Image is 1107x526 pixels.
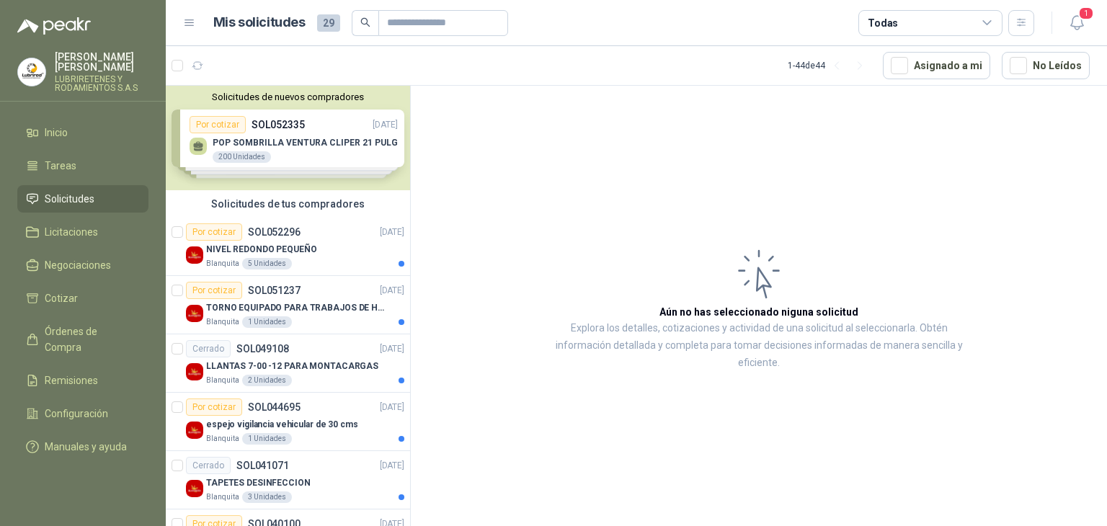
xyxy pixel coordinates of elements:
div: Por cotizar [186,398,242,416]
span: 1 [1078,6,1094,20]
p: TORNO EQUIPADO PARA TRABAJOS DE HASTA 1 METRO DE PRIMER O SEGUNDA MANO [206,301,386,315]
p: espejo vigilancia vehicular de 30 cms [206,418,358,432]
p: Blanquita [206,433,239,445]
img: Company Logo [186,422,203,439]
p: Blanquita [206,316,239,328]
p: Blanquita [206,491,239,503]
span: 29 [317,14,340,32]
div: Todas [868,15,898,31]
span: search [360,17,370,27]
div: 2 Unidades [242,375,292,386]
p: SOL041071 [236,460,289,471]
img: Company Logo [186,305,203,322]
img: Company Logo [186,246,203,264]
div: 1 - 44 de 44 [788,54,871,77]
button: No Leídos [1002,52,1090,79]
button: 1 [1064,10,1090,36]
p: LLANTAS 7-00 -12 PARA MONTACARGAS [206,360,378,373]
p: [DATE] [380,459,404,473]
span: Licitaciones [45,224,98,240]
p: SOL051237 [248,285,301,295]
p: SOL049108 [236,344,289,354]
div: Cerrado [186,457,231,474]
img: Logo peakr [17,17,91,35]
img: Company Logo [186,480,203,497]
button: Asignado a mi [883,52,990,79]
button: Solicitudes de nuevos compradores [172,92,404,102]
a: CerradoSOL041071[DATE] Company LogoTAPETES DESINFECCIONBlanquita3 Unidades [166,451,410,509]
span: Tareas [45,158,76,174]
a: Negociaciones [17,251,148,279]
span: Cotizar [45,290,78,306]
div: Por cotizar [186,282,242,299]
a: Por cotizarSOL044695[DATE] Company Logoespejo vigilancia vehicular de 30 cmsBlanquita1 Unidades [166,393,410,451]
span: Inicio [45,125,68,141]
p: [PERSON_NAME] [PERSON_NAME] [55,52,148,72]
div: Cerrado [186,340,231,357]
div: 1 Unidades [242,433,292,445]
p: [DATE] [380,342,404,356]
p: Blanquita [206,375,239,386]
a: Manuales y ayuda [17,433,148,460]
img: Company Logo [186,363,203,380]
span: Negociaciones [45,257,111,273]
p: LUBRIRETENES Y RODAMIENTOS S.A.S [55,75,148,92]
a: CerradoSOL049108[DATE] Company LogoLLANTAS 7-00 -12 PARA MONTACARGASBlanquita2 Unidades [166,334,410,393]
div: Solicitudes de nuevos compradoresPor cotizarSOL052335[DATE] POP SOMBRILLA VENTURA CLIPER 21 PULG2... [166,86,410,190]
p: [DATE] [380,401,404,414]
a: Órdenes de Compra [17,318,148,361]
h1: Mis solicitudes [213,12,306,33]
a: Licitaciones [17,218,148,246]
a: Cotizar [17,285,148,312]
p: NIVEL REDONDO PEQUEÑO [206,243,316,257]
div: 3 Unidades [242,491,292,503]
a: Por cotizarSOL051237[DATE] Company LogoTORNO EQUIPADO PARA TRABAJOS DE HASTA 1 METRO DE PRIMER O ... [166,276,410,334]
a: Solicitudes [17,185,148,213]
a: Tareas [17,152,148,179]
div: 1 Unidades [242,316,292,328]
span: Manuales y ayuda [45,439,127,455]
span: Configuración [45,406,108,422]
p: [DATE] [380,284,404,298]
p: TAPETES DESINFECCION [206,476,311,490]
p: Explora los detalles, cotizaciones y actividad de una solicitud al seleccionarla. Obtén informaci... [555,320,963,372]
a: Configuración [17,400,148,427]
a: Por cotizarSOL052296[DATE] Company LogoNIVEL REDONDO PEQUEÑOBlanquita5 Unidades [166,218,410,276]
div: 5 Unidades [242,258,292,269]
p: SOL044695 [248,402,301,412]
div: Solicitudes de tus compradores [166,190,410,218]
a: Inicio [17,119,148,146]
img: Company Logo [18,58,45,86]
p: Blanquita [206,258,239,269]
span: Solicitudes [45,191,94,207]
p: [DATE] [380,226,404,239]
div: Por cotizar [186,223,242,241]
h3: Aún no has seleccionado niguna solicitud [659,304,858,320]
span: Remisiones [45,373,98,388]
a: Remisiones [17,367,148,394]
p: SOL052296 [248,227,301,237]
span: Órdenes de Compra [45,324,135,355]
